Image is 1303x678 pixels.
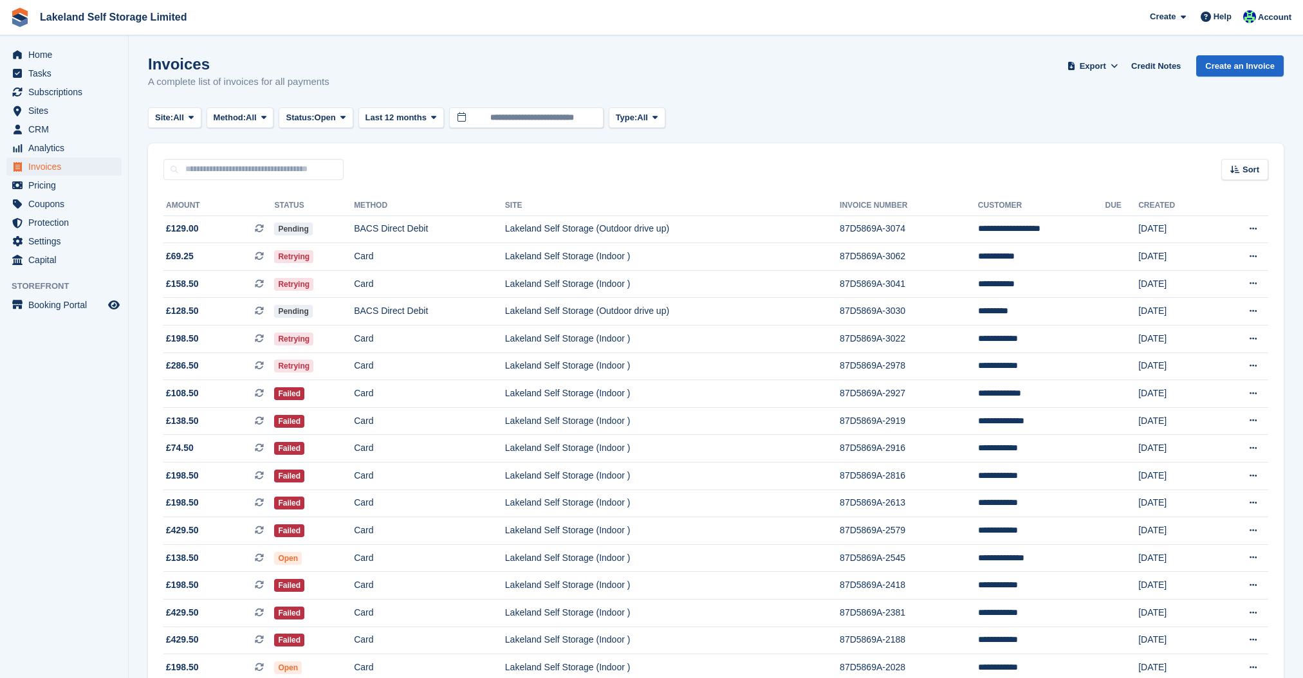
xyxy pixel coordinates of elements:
td: 87D5869A-2916 [840,435,978,463]
span: Sites [28,102,106,120]
a: Lakeland Self Storage Limited [35,6,192,28]
td: Card [354,353,505,380]
span: Export [1080,60,1106,73]
span: CRM [28,120,106,138]
span: Method: [214,111,246,124]
td: 87D5869A-2418 [840,572,978,600]
td: Lakeland Self Storage (Indoor ) [505,490,840,517]
td: [DATE] [1138,353,1213,380]
span: £74.50 [166,441,194,455]
span: £429.50 [166,633,199,646]
span: £429.50 [166,606,199,619]
span: Failed [274,607,304,619]
td: 87D5869A-2816 [840,463,978,490]
th: Customer [978,196,1105,216]
span: Failed [274,470,304,482]
td: 87D5869A-2545 [840,544,978,572]
span: £158.50 [166,277,199,291]
button: Last 12 months [358,107,444,129]
span: Failed [274,524,304,537]
td: 87D5869A-2381 [840,600,978,627]
a: menu [6,64,122,82]
button: Status: Open [279,107,353,129]
span: Type: [616,111,638,124]
span: £198.50 [166,332,199,345]
span: £198.50 [166,661,199,674]
span: Failed [274,634,304,646]
td: Lakeland Self Storage (Outdoor drive up) [505,215,840,243]
span: Sort [1243,163,1259,176]
td: Lakeland Self Storage (Outdoor drive up) [505,298,840,325]
span: Analytics [28,139,106,157]
td: Lakeland Self Storage (Indoor ) [505,243,840,271]
span: £138.50 [166,551,199,565]
td: 87D5869A-3030 [840,298,978,325]
td: Card [354,407,505,435]
td: [DATE] [1138,325,1213,353]
span: Settings [28,232,106,250]
span: Status: [286,111,314,124]
td: [DATE] [1138,380,1213,408]
td: Card [354,243,505,271]
td: Lakeland Self Storage (Indoor ) [505,407,840,435]
span: Open [274,661,302,674]
a: menu [6,176,122,194]
span: Home [28,46,106,64]
span: Failed [274,497,304,509]
h1: Invoices [148,55,329,73]
a: menu [6,195,122,213]
td: Card [354,380,505,408]
span: All [637,111,648,124]
td: Card [354,270,505,298]
a: menu [6,232,122,250]
span: Failed [274,442,304,455]
th: Site [505,196,840,216]
td: [DATE] [1138,407,1213,435]
td: Lakeland Self Storage (Indoor ) [505,325,840,353]
span: Retrying [274,360,313,372]
td: 87D5869A-3062 [840,243,978,271]
td: Card [354,435,505,463]
td: Card [354,463,505,490]
a: menu [6,46,122,64]
td: Lakeland Self Storage (Indoor ) [505,544,840,572]
td: [DATE] [1138,270,1213,298]
span: Tasks [28,64,106,82]
span: Site: [155,111,173,124]
span: Failed [274,387,304,400]
p: A complete list of invoices for all payments [148,75,329,89]
td: Lakeland Self Storage (Indoor ) [505,627,840,654]
td: [DATE] [1138,572,1213,600]
td: [DATE] [1138,243,1213,271]
span: £69.25 [166,250,194,263]
td: [DATE] [1138,544,1213,572]
button: Type: All [609,107,665,129]
span: Capital [28,251,106,269]
span: Retrying [274,333,313,345]
a: Create an Invoice [1196,55,1284,77]
td: [DATE] [1138,490,1213,517]
span: Open [274,552,302,565]
span: £286.50 [166,359,199,372]
span: £198.50 [166,496,199,509]
td: Lakeland Self Storage (Indoor ) [505,600,840,627]
span: All [173,111,184,124]
td: 87D5869A-2919 [840,407,978,435]
span: Retrying [274,278,313,291]
td: [DATE] [1138,298,1213,325]
span: Retrying [274,250,313,263]
td: Lakeland Self Storage (Indoor ) [505,270,840,298]
td: [DATE] [1138,463,1213,490]
span: £429.50 [166,524,199,537]
th: Method [354,196,505,216]
span: Pricing [28,176,106,194]
span: £198.50 [166,578,199,592]
td: BACS Direct Debit [354,215,505,243]
a: menu [6,120,122,138]
span: £128.50 [166,304,199,318]
td: Lakeland Self Storage (Indoor ) [505,517,840,545]
span: Subscriptions [28,83,106,101]
td: [DATE] [1138,600,1213,627]
a: menu [6,296,122,314]
td: Lakeland Self Storage (Indoor ) [505,380,840,408]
